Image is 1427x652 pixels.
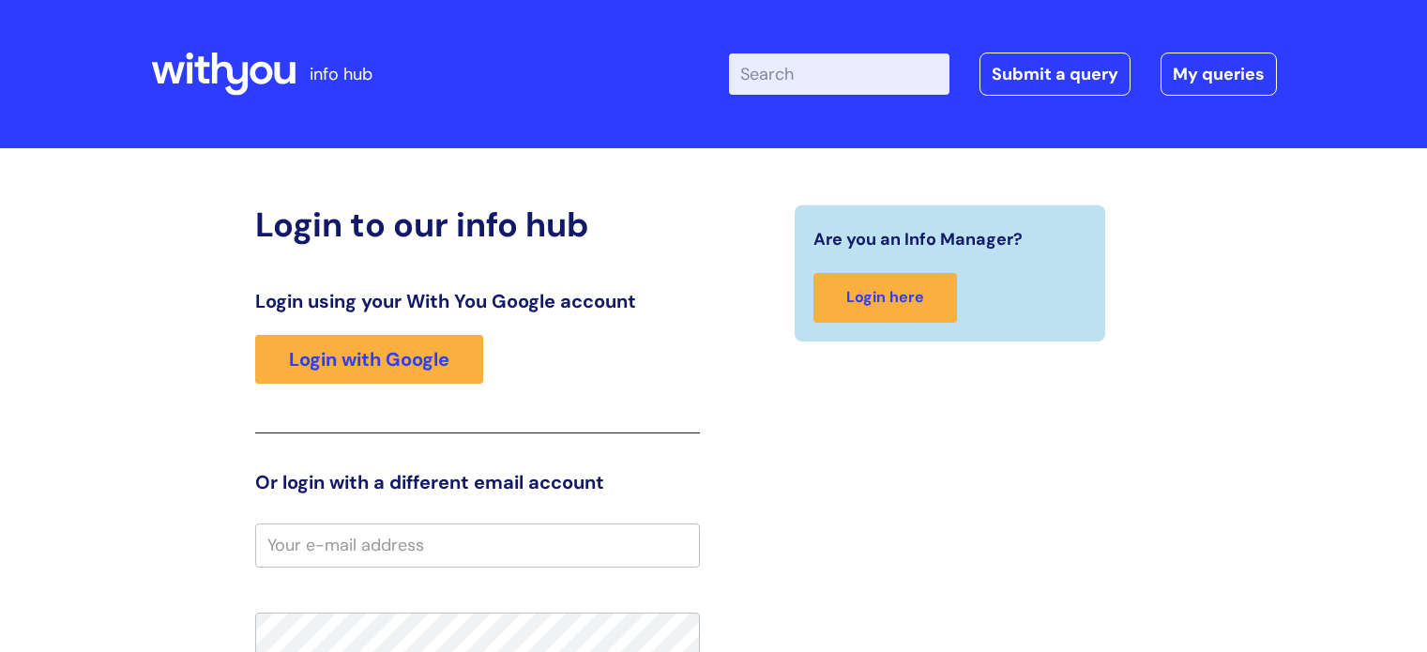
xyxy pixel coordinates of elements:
[979,53,1131,96] a: Submit a query
[1161,53,1277,96] a: My queries
[255,205,700,245] h2: Login to our info hub
[255,471,700,493] h3: Or login with a different email account
[813,224,1023,254] span: Are you an Info Manager?
[310,59,372,89] p: info hub
[255,335,483,384] a: Login with Google
[255,290,700,312] h3: Login using your With You Google account
[255,523,700,567] input: Your e-mail address
[729,53,949,95] input: Search
[813,273,957,323] a: Login here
